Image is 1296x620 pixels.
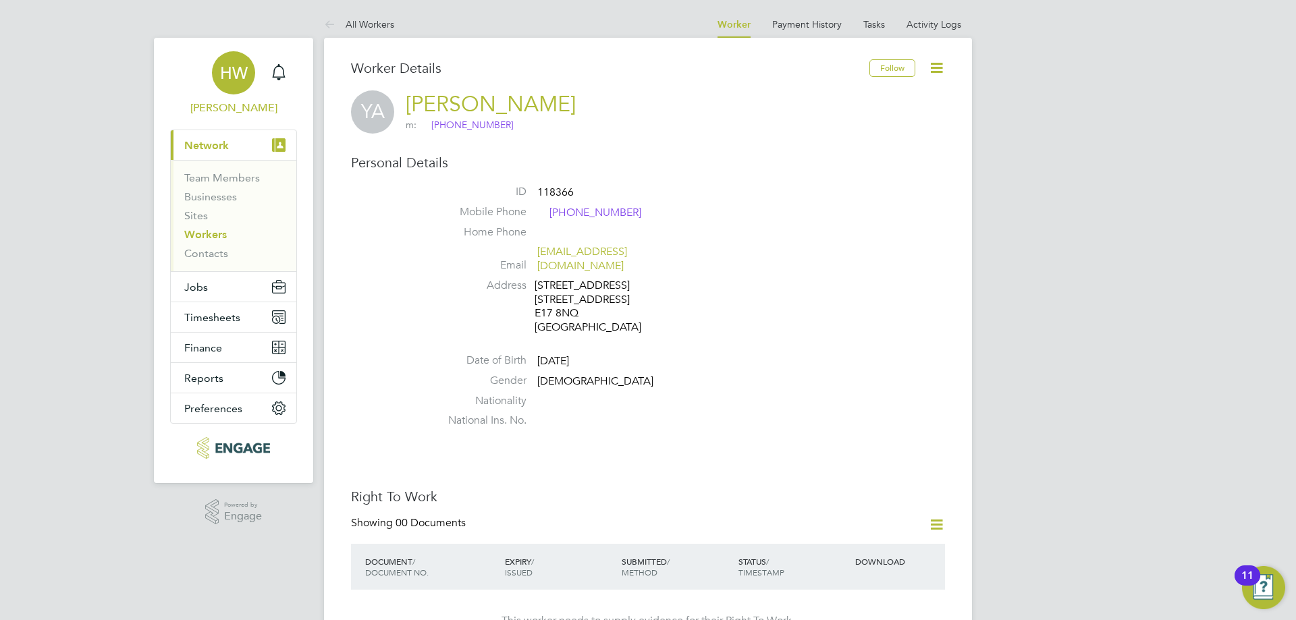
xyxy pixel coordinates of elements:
button: Preferences [171,393,296,423]
div: STATUS [735,549,852,584]
div: DOWNLOAD [852,549,945,573]
img: logo.svg [419,119,429,132]
div: SUBMITTED [618,549,735,584]
a: Activity Logs [907,18,961,30]
a: Worker [718,19,751,30]
span: Engage [224,511,262,522]
span: Reports [184,372,223,385]
span: m: [406,119,416,131]
label: Nationality [432,394,526,408]
label: Email [432,258,526,273]
label: Address [432,279,526,293]
span: 118366 [537,186,574,199]
label: National Ins. No. [432,414,526,428]
span: METHOD [622,567,657,577]
a: Tasks [863,18,885,30]
span: ISSUED [505,567,533,577]
div: DOCUMENT [362,549,502,584]
img: xede-logo-retina.png [197,437,269,459]
a: [EMAIL_ADDRESS][DOMAIN_NAME] [537,245,627,273]
span: Preferences [184,402,242,415]
button: Jobs [171,272,296,302]
span: HW [220,64,248,82]
span: Powered by [224,499,262,511]
a: Go to home page [170,437,297,459]
div: 11 [1241,575,1253,593]
button: Reports [171,363,296,393]
button: Network [171,130,296,160]
span: [PHONE_NUMBER] [419,119,514,132]
span: [DEMOGRAPHIC_DATA] [537,374,653,388]
label: Date of Birth [432,354,526,368]
a: Workers [184,228,227,241]
button: Finance [171,333,296,362]
a: All Workers [324,18,394,30]
h3: Right To Work [351,488,945,505]
button: Follow [869,59,915,77]
span: Jobs [184,281,208,293]
div: Showing [351,516,468,530]
span: / [667,556,670,567]
span: 00 Documents [396,516,466,530]
a: Businesses [184,190,237,203]
div: Network [171,160,296,271]
label: ID [432,185,526,199]
a: Team Members [184,171,260,184]
span: YA [351,90,394,134]
label: Mobile Phone [432,205,526,219]
div: [STREET_ADDRESS] [STREET_ADDRESS] E17 8NQ [GEOGRAPHIC_DATA] [535,279,663,335]
a: Contacts [184,247,228,260]
a: [PERSON_NAME] [406,91,576,117]
img: logo.svg [537,206,547,221]
div: EXPIRY [502,549,618,584]
button: Open Resource Center, 11 new notifications [1242,566,1285,609]
span: Hannah Whitten [170,100,297,116]
span: Network [184,139,229,152]
span: / [412,556,415,567]
span: Finance [184,341,222,354]
h3: Worker Details [351,59,869,77]
span: DOCUMENT NO. [365,567,429,577]
label: Gender [432,374,526,388]
span: [DATE] [537,354,569,368]
span: / [531,556,534,567]
a: Sites [184,209,208,222]
label: Home Phone [432,225,526,239]
a: Powered byEngage [205,499,263,525]
button: Timesheets [171,302,296,332]
span: / [766,556,769,567]
a: Payment History [772,18,842,30]
span: Timesheets [184,311,240,324]
a: HW[PERSON_NAME] [170,51,297,116]
span: TIMESTAMP [738,567,784,577]
h3: Personal Details [351,154,945,171]
nav: Main navigation [154,38,313,483]
span: [PHONE_NUMBER] [537,206,641,221]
